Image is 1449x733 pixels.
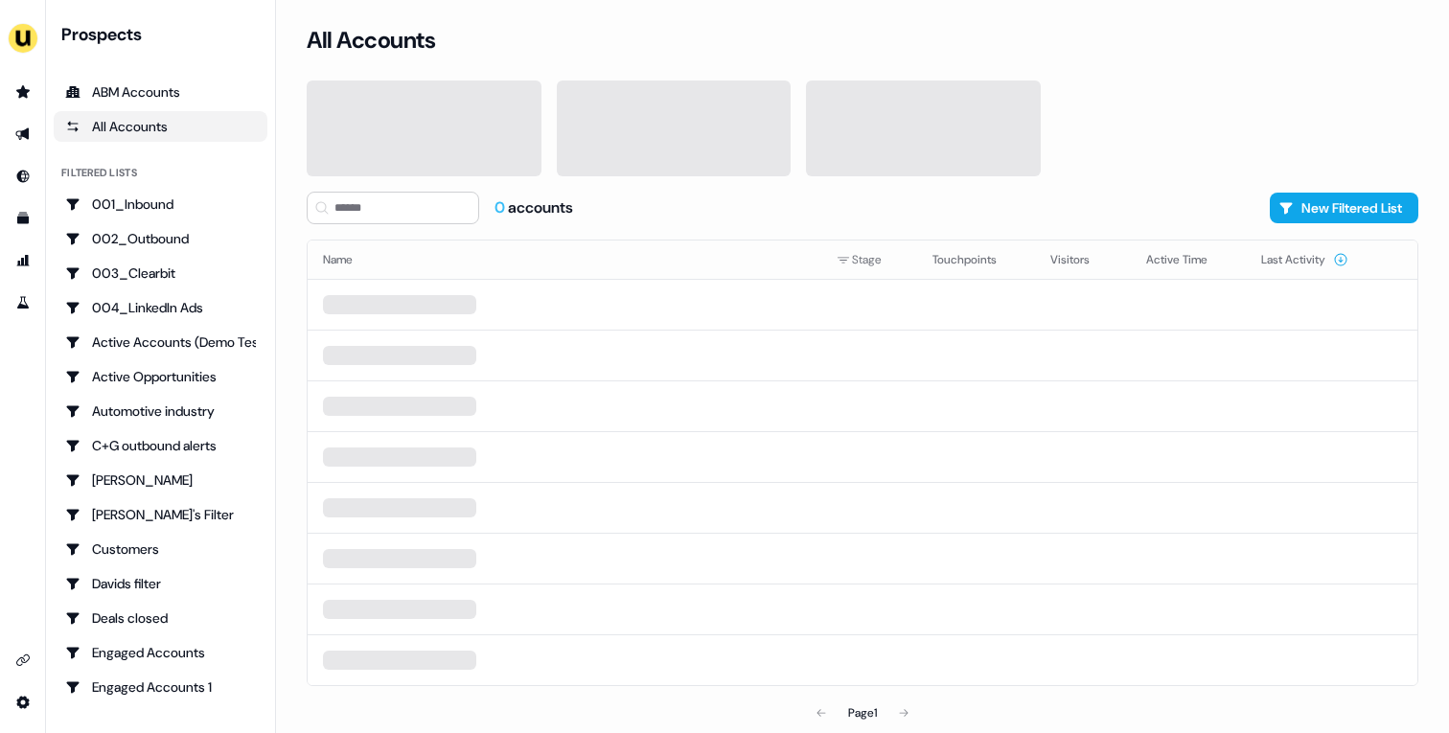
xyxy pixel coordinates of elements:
div: [PERSON_NAME]'s Filter [65,505,256,524]
a: Go to Charlotte's Filter [54,499,267,530]
div: C+G outbound alerts [65,436,256,455]
button: Active Time [1146,242,1230,277]
div: Prospects [61,23,267,46]
a: Go to outbound experience [8,119,38,149]
a: Go to Active Opportunities [54,361,267,392]
a: Go to C+G outbound alerts [54,430,267,461]
button: Visitors [1050,242,1113,277]
div: Deals closed [65,608,256,628]
a: Go to 001_Inbound [54,189,267,219]
div: Automotive industry [65,401,256,421]
div: Page 1 [848,703,877,722]
div: accounts [494,197,573,218]
div: 003_Clearbit [65,263,256,283]
div: Engaged Accounts 1 [65,677,256,697]
button: New Filtered List [1270,193,1418,223]
a: Go to Engaged Accounts 1 [54,672,267,702]
div: Stage [837,250,902,269]
a: Go to Charlotte Stone [54,465,267,495]
a: Go to 003_Clearbit [54,258,267,288]
h3: All Accounts [307,26,435,55]
div: Active Opportunities [65,367,256,386]
span: 0 [494,197,508,218]
a: Go to integrations [8,687,38,718]
a: Go to Customers [54,534,267,564]
div: 004_LinkedIn Ads [65,298,256,317]
a: ABM Accounts [54,77,267,107]
div: Davids filter [65,574,256,593]
a: Go to integrations [8,645,38,676]
a: Go to attribution [8,245,38,276]
div: Filtered lists [61,165,137,181]
a: Go to templates [8,203,38,234]
div: [PERSON_NAME] [65,470,256,490]
a: Go to Automotive industry [54,396,267,426]
div: 001_Inbound [65,195,256,214]
a: Go to Deals closed [54,603,267,633]
a: Go to Engaged Accounts [54,637,267,668]
a: Go to 002_Outbound [54,223,267,254]
a: Go to Davids filter [54,568,267,599]
a: Go to prospects [8,77,38,107]
div: ABM Accounts [65,82,256,102]
th: Name [308,241,821,279]
div: 002_Outbound [65,229,256,248]
a: Go to experiments [8,287,38,318]
a: Go to Inbound [8,161,38,192]
a: Go to 004_LinkedIn Ads [54,292,267,323]
div: Active Accounts (Demo Test) [65,332,256,352]
button: Last Activity [1261,242,1348,277]
a: All accounts [54,111,267,142]
div: All Accounts [65,117,256,136]
button: Touchpoints [932,242,1020,277]
div: Engaged Accounts [65,643,256,662]
a: Go to Active Accounts (Demo Test) [54,327,267,357]
div: Customers [65,539,256,559]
